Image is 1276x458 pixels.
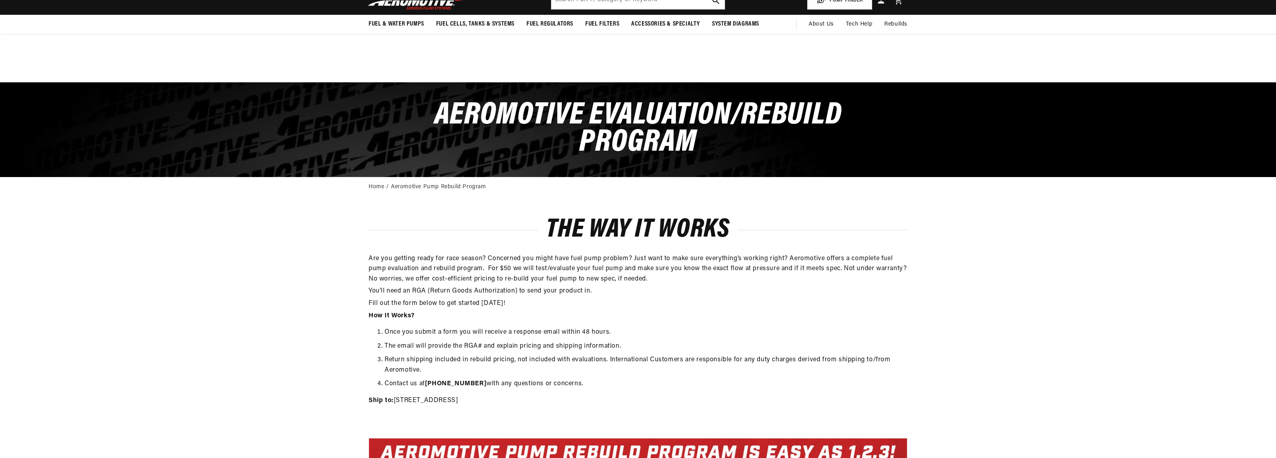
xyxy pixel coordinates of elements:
summary: Fuel Cells, Tanks & Systems [430,15,520,34]
summary: Fuel & Water Pumps [363,15,430,34]
li: Once you submit a form you will receive a response email within 48 hours. [385,327,907,338]
p: Fill out the form below to get started [DATE]! [369,299,907,309]
li: The email will provide the RGA# and explain pricing and shipping information. [385,341,907,352]
span: Fuel Cells, Tanks & Systems [436,20,514,28]
a: Home [369,183,384,191]
span: Fuel Filters [585,20,619,28]
span: System Diagrams [712,20,759,28]
strong: How It Works? [369,313,415,319]
a: Aeromotive Pump Rebuild Program [391,183,486,191]
span: Aeromotive Evaluation/Rebuild Program [435,100,842,159]
a: [PHONE_NUMBER] [425,380,486,387]
span: Fuel & Water Pumps [369,20,424,28]
li: Contact us at with any questions or concerns. [385,379,907,389]
span: Rebuilds [884,20,907,29]
h2: THE WAY IT WORKS [369,219,907,242]
span: About Us [809,21,834,27]
a: About Us [803,15,840,34]
span: Accessories & Specialty [631,20,700,28]
summary: System Diagrams [706,15,765,34]
span: Fuel Regulators [526,20,573,28]
summary: Rebuilds [878,15,913,34]
li: Return shipping included in rebuild pricing, not included with evaluations. International Custome... [385,355,907,375]
summary: Accessories & Specialty [625,15,706,34]
span: Tech Help [846,20,872,29]
p: Are you getting ready for race season? Concerned you might have fuel pump problem? Just want to m... [369,254,907,285]
summary: Tech Help [840,15,878,34]
nav: breadcrumbs [369,183,907,191]
strong: Ship to: [369,397,394,404]
summary: Fuel Regulators [520,15,579,34]
p: You'll need an RGA (Return Goods Authorization) to send your product in. [369,286,907,297]
p: [STREET_ADDRESS] [369,396,907,406]
summary: Fuel Filters [579,15,625,34]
